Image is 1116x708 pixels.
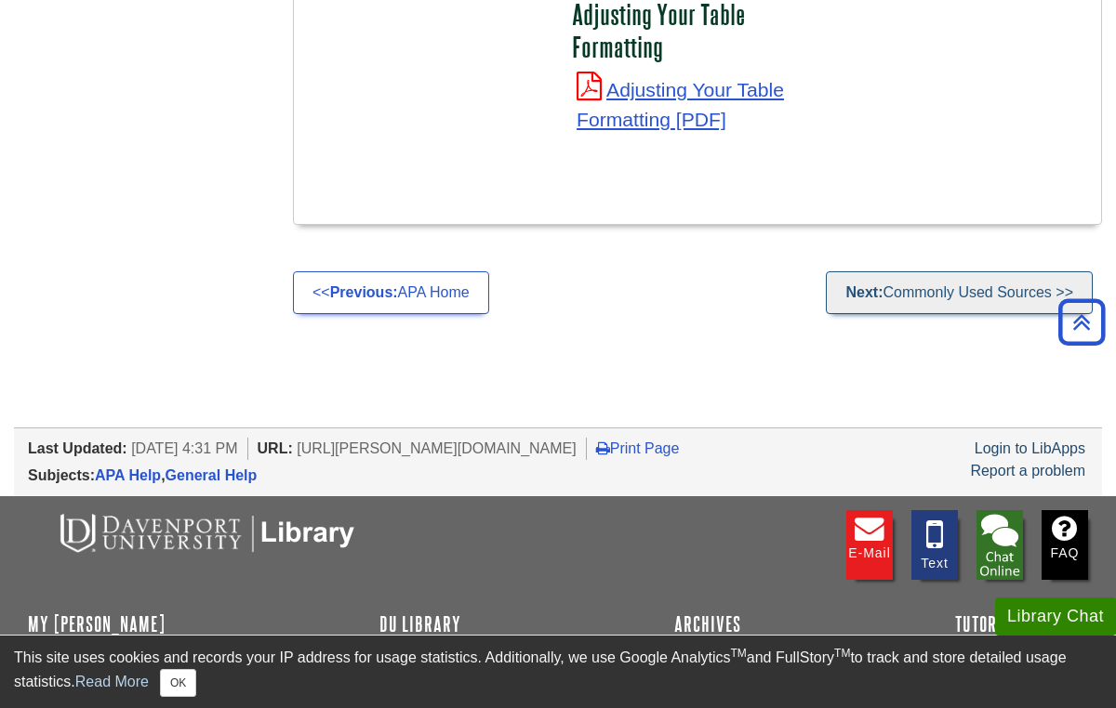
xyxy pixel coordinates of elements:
[955,613,1088,636] a: Tutoring Services
[258,440,293,456] span: URL:
[131,440,237,456] span: [DATE] 4:31 PM
[970,463,1085,479] a: Report a problem
[330,284,398,300] strong: Previous:
[379,613,461,636] a: DU Library
[911,510,958,580] a: Text
[596,440,680,456] a: Print Page
[846,510,893,580] a: E-mail
[166,467,258,483] a: General Help
[160,669,196,697] button: Close
[28,440,127,456] span: Last Updated:
[28,510,381,555] img: DU Libraries
[95,467,161,483] a: APA Help
[975,440,1085,456] a: Login to LibApps
[845,284,883,300] strong: Next:
[596,440,610,455] i: Print Page
[976,510,1023,580] li: Chat with Library
[730,647,746,660] sup: TM
[826,271,1093,314] a: Next:Commonly Used Sources >>
[28,613,166,636] a: My [PERSON_NAME]
[1042,510,1088,580] a: FAQ
[95,467,257,483] span: ,
[1052,309,1111,334] a: Back to Top
[297,440,577,456] span: [URL][PERSON_NAME][DOMAIN_NAME]
[75,674,149,689] a: Read More
[674,613,741,636] a: Archives
[293,271,489,314] a: <<Previous:APA Home
[834,647,850,660] sup: TM
[28,467,95,483] span: Subjects:
[976,510,1023,580] img: Library Chat
[995,597,1116,636] button: Library Chat
[577,79,784,130] a: Adjusting Your Table Formatting
[14,647,1102,697] div: This site uses cookies and records your IP address for usage statistics. Additionally, we use Goo...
